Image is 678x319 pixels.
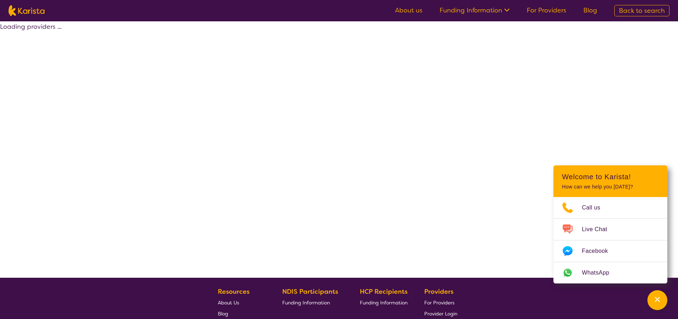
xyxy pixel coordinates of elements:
ul: Choose channel [553,197,667,283]
a: Blog [583,6,597,15]
b: Providers [424,287,453,296]
h2: Welcome to Karista! [562,172,659,181]
a: For Providers [424,297,457,308]
div: Channel Menu [553,165,667,283]
span: Funding Information [360,299,408,306]
a: For Providers [527,6,566,15]
a: Funding Information [360,297,408,308]
b: NDIS Participants [282,287,338,296]
span: Live Chat [582,224,616,235]
button: Channel Menu [647,290,667,310]
a: Web link opens in a new tab. [553,262,667,283]
span: Funding Information [282,299,330,306]
a: Funding Information [440,6,510,15]
span: WhatsApp [582,267,618,278]
a: Back to search [614,5,669,16]
a: About Us [218,297,266,308]
span: Back to search [619,6,665,15]
span: Call us [582,202,609,213]
a: Blog [218,308,266,319]
span: For Providers [424,299,454,306]
a: Provider Login [424,308,457,319]
img: Karista logo [9,5,44,16]
b: HCP Recipients [360,287,408,296]
span: About Us [218,299,239,306]
a: About us [395,6,422,15]
a: Funding Information [282,297,343,308]
p: How can we help you [DATE]? [562,184,659,190]
b: Resources [218,287,249,296]
span: Provider Login [424,310,457,317]
span: Facebook [582,246,616,256]
span: Blog [218,310,228,317]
